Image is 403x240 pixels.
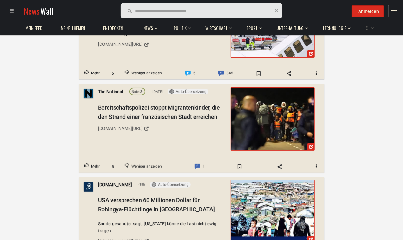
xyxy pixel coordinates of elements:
[129,88,145,95] a: Note:3-
[358,9,379,14] span: Anmelden
[119,67,167,79] button: Downvote
[98,220,226,235] span: Sondergesandter sagt, [US_STATE] könne die Last nicht ewig tragen
[230,162,249,172] span: Bookmark
[98,123,226,134] a: [DOMAIN_NAME][URL]
[98,39,226,50] a: [DOMAIN_NAME][URL]
[98,104,220,120] span: Bereitschaftspolizei stoppt Migrantenkinder, die den Strand einer französischen Stadt erreichen
[319,22,349,34] a: Technologie
[179,67,201,79] a: Comment
[213,67,239,79] a: Comment
[319,19,351,34] button: Technologie
[98,41,143,48] div: [DOMAIN_NAME][URL]
[276,25,304,31] span: Unterhaltung
[131,69,162,78] span: Weniger anzeigen
[107,70,118,76] span: 6
[168,89,208,95] button: Auto-Übersetzung
[98,197,215,213] span: USA versprechen 60 Millionen Dollar für Rohingya-Flüchtlinge in [GEOGRAPHIC_DATA]
[174,25,187,31] span: Politik
[171,19,191,34] button: Politik
[107,164,118,170] span: 5
[322,25,346,31] span: Technologie
[193,69,195,78] span: 5
[141,19,160,34] button: News
[91,69,100,78] span: Mehr
[280,68,298,79] span: Share
[79,67,105,79] button: Upvote
[227,69,233,78] span: 345
[270,162,289,172] span: Share
[98,11,217,36] span: Ausgesetzte Aufnahmeprogramme: Ex-Richter aus [GEOGRAPHIC_DATA] reicht Verfassungsbeschwerde ein
[131,163,162,171] span: Weniger anzeigen
[171,22,190,34] a: Politik
[138,182,145,188] span: 18h
[352,5,384,17] button: Anmelden
[84,89,93,98] img: Profilbild von The National
[98,181,132,188] a: [DOMAIN_NAME]
[141,22,156,34] a: News
[132,90,140,94] span: Note:
[243,22,261,34] a: Sport
[205,25,228,31] span: Wirtschaft
[40,5,53,17] span: Wall
[202,19,232,34] button: Wirtschaft
[202,22,231,34] a: Wirtschaft
[243,19,262,34] button: Sport
[231,88,314,150] img: Bereitschaftspolizei stoppt Migrantenkinder, die den Strand einer ...
[24,5,53,17] a: NewsWall
[103,25,123,31] span: Entdecken
[119,161,167,173] button: Downvote
[84,182,93,192] img: Profilbild von thedailystar.net
[189,161,210,173] a: Comment
[61,25,85,31] span: Meine Themen
[202,163,205,171] span: 1
[273,22,307,34] a: Unterhaltung
[132,89,143,95] div: 3-
[98,125,143,132] div: [DOMAIN_NAME][URL]
[25,25,43,31] span: Mein Feed
[249,68,268,79] span: Bookmark
[230,87,314,151] a: Bereitschaftspolizei stoppt Migrantenkinder, die den Strand einer ...
[273,19,308,34] button: Unterhaltung
[152,89,163,95] span: [DATE]
[246,25,258,31] span: Sport
[144,25,153,31] span: News
[79,161,105,173] button: Upvote
[24,5,40,17] span: News
[150,182,191,188] button: Auto-Übersetzung
[98,88,123,95] a: The National
[91,163,100,171] span: Mehr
